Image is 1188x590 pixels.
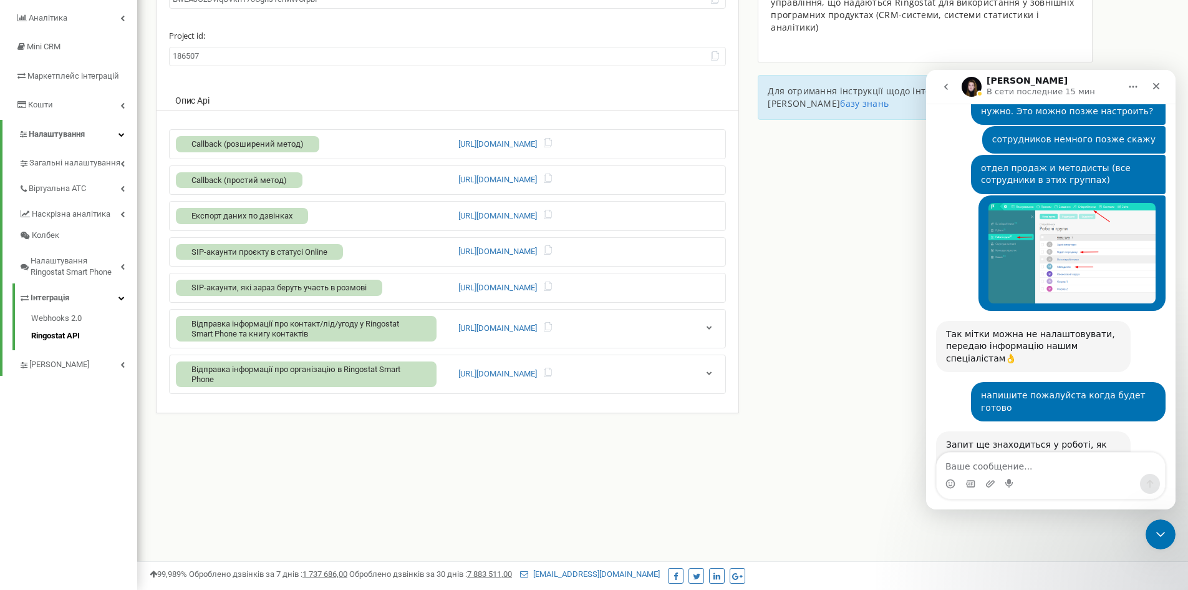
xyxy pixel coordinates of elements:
[169,21,726,44] label: Project id:
[191,365,400,384] span: Відправка інформації про організацію в Ringostat Smart Phone
[458,282,537,294] a: [URL][DOMAIN_NAME]
[768,85,1083,110] p: Для отримання інструкції щодо інтеграції перейдіть [PERSON_NAME]
[29,359,89,371] span: [PERSON_NAME]
[28,100,53,109] span: Кошти
[29,157,120,169] span: Загальні налаштування
[31,292,69,304] span: Інтеграція
[191,319,399,338] span: Відправка інформації про контакт/лід/угоду у Ringostat Smart Phone та книгу контактів
[302,569,347,579] u: 1 737 686,00
[926,70,1176,509] iframe: Intercom live chat
[191,211,292,220] span: Експорт даних по дзвінках
[191,247,327,257] span: SIP-акаунти проєкту в статусі Online
[2,120,137,149] a: Налаштування
[32,209,110,220] span: Наскрізна аналітика
[191,283,367,292] span: SIP-акаунти, які зараз беруть участь в розмові
[458,210,537,222] a: [URL][DOMAIN_NAME]
[458,174,537,186] a: [URL][DOMAIN_NAME]
[29,183,86,195] span: Віртуальна АТС
[840,97,889,109] a: базу знань
[19,350,137,376] a: [PERSON_NAME]
[150,569,187,579] span: 99,989%
[19,247,137,283] a: Налаштування Ringostat Smart Phone
[175,96,209,106] span: Опис Api
[31,255,120,278] span: Налаштування Ringostat Smart Phone
[19,283,137,309] a: Інтеграція
[191,175,287,185] span: Callback (простий метод)
[458,139,537,150] a: [URL][DOMAIN_NAME]
[191,139,304,149] span: Callback (розширений метод)
[467,569,512,579] u: 7 883 511,00
[31,313,137,328] a: Webhooks 2.0
[32,230,59,242] span: Колбек
[458,323,537,335] a: [URL][DOMAIN_NAME]
[349,569,512,579] span: Оброблено дзвінків за 30 днів :
[29,129,85,139] span: Налаштування
[19,149,137,174] a: Загальні налаштування
[27,71,119,81] span: Маркетплейс інтеграцій
[19,225,137,247] a: Колбек
[29,13,67,22] span: Аналiтика
[458,246,537,258] a: [URL][DOMAIN_NAME]
[520,569,660,579] a: [EMAIL_ADDRESS][DOMAIN_NAME]
[458,368,537,380] a: [URL][DOMAIN_NAME]
[189,569,347,579] span: Оброблено дзвінків за 7 днів :
[1146,519,1176,549] iframe: Intercom live chat
[31,327,137,342] a: Ringostat API
[27,42,60,51] span: Mini CRM
[19,200,137,225] a: Наскрізна аналітика
[19,174,137,200] a: Віртуальна АТС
